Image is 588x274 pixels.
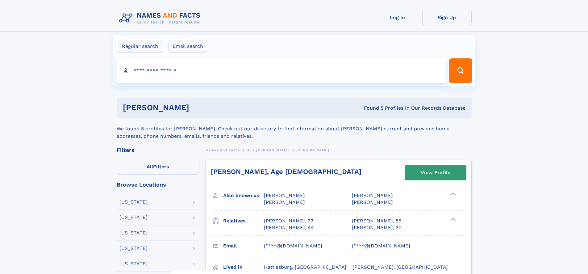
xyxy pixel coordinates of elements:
span: Hattiesburg, [GEOGRAPHIC_DATA] [264,264,346,270]
a: [PERSON_NAME] [256,146,289,154]
a: [PERSON_NAME], 44 [264,224,314,231]
input: search input [116,58,447,83]
div: View Profile [421,166,450,180]
h3: Also known as [223,190,264,201]
span: [PERSON_NAME] [296,148,329,152]
a: [PERSON_NAME], Age [DEMOGRAPHIC_DATA] [211,168,361,175]
div: [US_STATE] [119,261,148,266]
div: ❯ [449,217,456,221]
div: ❯ [449,192,456,196]
span: [PERSON_NAME] [256,148,289,152]
a: [PERSON_NAME], 30 [352,224,402,231]
h1: [PERSON_NAME] [123,104,277,112]
label: Regular search [118,40,162,53]
h3: Email [223,241,264,251]
span: All [147,164,153,170]
div: [US_STATE] [119,200,148,204]
div: [US_STATE] [119,230,148,235]
span: [PERSON_NAME] [352,192,393,198]
h3: Lived in [223,262,264,272]
span: [PERSON_NAME] [352,199,393,205]
label: Email search [169,40,207,53]
span: [PERSON_NAME], [GEOGRAPHIC_DATA] [352,264,448,270]
a: Names and Facts [206,146,240,154]
span: [PERSON_NAME] [264,192,305,198]
span: [PERSON_NAME] [264,199,305,205]
a: Log In [373,10,422,25]
div: Filters [117,147,199,153]
div: [US_STATE] [119,215,148,220]
a: Sign Up [422,10,472,25]
div: We found 5 profiles for [PERSON_NAME]. Check out our directory to find information about [PERSON_... [117,118,472,140]
label: Filters [117,160,199,175]
button: Search Button [449,58,472,83]
div: [US_STATE] [119,246,148,251]
a: H [246,146,249,154]
a: [PERSON_NAME], 55 [352,217,401,224]
h3: Relatives [223,216,264,226]
img: Logo Names and Facts [117,10,206,27]
span: H [246,148,249,152]
div: Browse Locations [117,182,199,188]
div: Found 5 Profiles In Our Records Database [277,105,465,112]
a: [PERSON_NAME], 33 [264,217,313,224]
a: View Profile [405,165,466,180]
